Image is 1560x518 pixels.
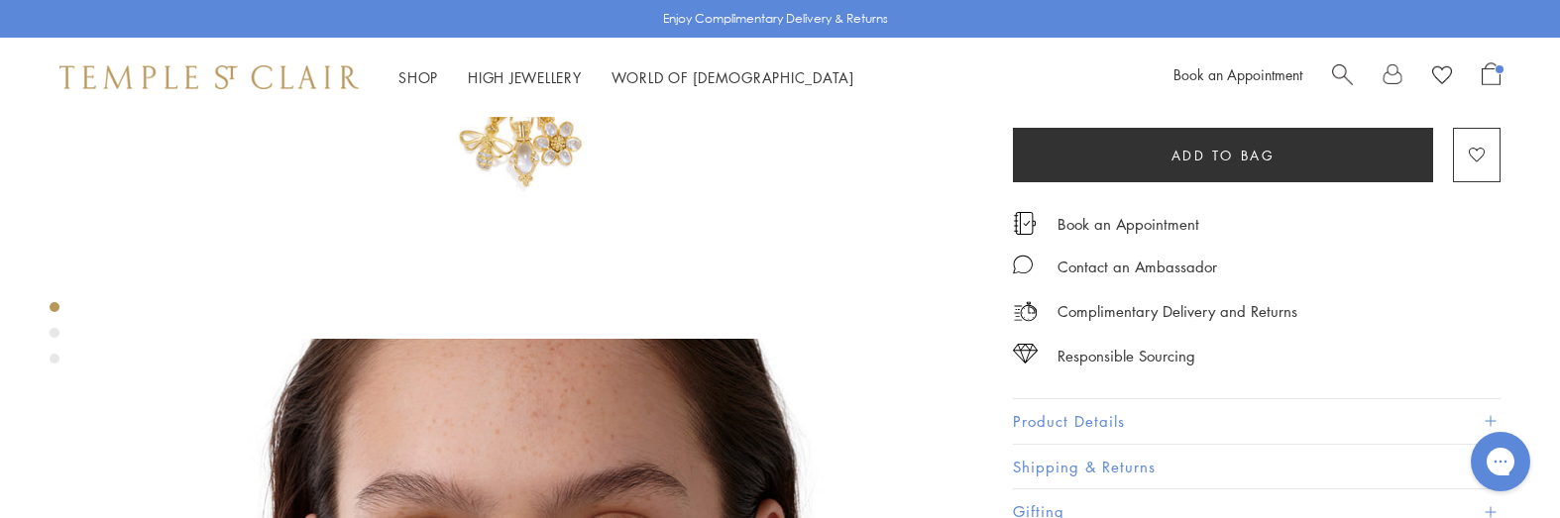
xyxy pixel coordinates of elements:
[663,9,888,29] p: Enjoy Complimentary Delivery & Returns
[1171,145,1276,166] span: Add to bag
[1332,62,1353,92] a: Search
[612,67,854,87] a: World of [DEMOGRAPHIC_DATA]World of [DEMOGRAPHIC_DATA]
[59,65,359,89] img: Temple St. Clair
[1461,425,1540,498] iframe: Gorgias live chat messenger
[1013,399,1501,444] button: Product Details
[1058,344,1195,368] div: Responsible Sourcing
[1013,212,1037,235] img: icon_appointment.svg
[1013,128,1433,182] button: Add to bag
[1013,344,1038,363] img: icon_sourcing.svg
[398,67,438,87] a: ShopShop
[1482,62,1501,92] a: Open Shopping Bag
[1058,213,1199,235] a: Book an Appointment
[1058,255,1217,279] div: Contact an Ambassador
[50,297,59,379] div: Product gallery navigation
[468,67,582,87] a: High JewelleryHigh Jewellery
[398,65,854,90] nav: Main navigation
[1013,299,1038,324] img: icon_delivery.svg
[1432,62,1452,92] a: View Wishlist
[1013,255,1033,274] img: MessageIcon-01_2.svg
[1173,64,1302,84] a: Book an Appointment
[1058,299,1297,324] p: Complimentary Delivery and Returns
[1013,445,1501,489] button: Shipping & Returns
